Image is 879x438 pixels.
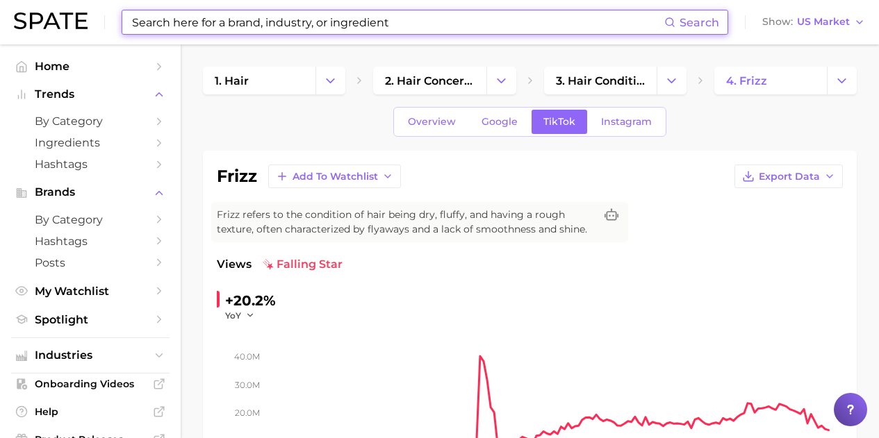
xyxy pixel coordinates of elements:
[486,67,516,94] button: Change Category
[11,132,170,153] a: Ingredients
[544,67,657,94] a: 3. hair condition
[589,110,664,134] a: Instagram
[35,285,146,298] span: My Watchlist
[680,16,719,29] span: Search
[35,115,146,128] span: by Category
[225,310,255,321] button: YoY
[11,153,170,175] a: Hashtags
[35,313,146,326] span: Spotlight
[373,67,486,94] a: 2. hair concerns
[203,67,315,94] a: 1. hair
[225,310,241,321] span: YoY
[714,67,827,94] a: 4. frizz
[234,351,260,362] tspan: 40.0m
[797,18,850,26] span: US Market
[11,230,170,252] a: Hashtags
[827,67,857,94] button: Change Category
[11,280,170,302] a: My Watchlist
[657,67,687,94] button: Change Category
[35,136,146,149] span: Ingredients
[263,259,274,270] img: falling star
[759,171,820,183] span: Export Data
[217,168,257,185] h1: frizz
[11,56,170,77] a: Home
[734,165,843,188] button: Export Data
[11,252,170,273] a: Posts
[35,213,146,226] span: by Category
[11,182,170,203] button: Brands
[315,67,345,94] button: Change Category
[35,235,146,248] span: Hashtags
[11,84,170,105] button: Trends
[762,18,793,26] span: Show
[408,116,456,128] span: Overview
[11,110,170,132] a: by Category
[293,171,378,183] span: Add to Watchlist
[11,373,170,394] a: Onboarding Videos
[263,256,343,273] span: falling star
[215,74,249,87] span: 1. hair
[225,289,276,312] div: +20.2%
[11,309,170,330] a: Spotlight
[35,378,146,390] span: Onboarding Videos
[235,407,260,418] tspan: 20.0m
[482,116,518,128] span: Google
[35,256,146,269] span: Posts
[11,209,170,230] a: by Category
[35,405,146,418] span: Help
[14,12,88,29] img: SPATE
[235,380,260,390] tspan: 30.0m
[470,110,529,134] a: Google
[543,116,575,128] span: TikTok
[217,256,252,273] span: Views
[556,74,645,87] span: 3. hair condition
[35,349,146,362] span: Industries
[35,88,146,101] span: Trends
[385,74,474,87] span: 2. hair concerns
[759,13,869,31] button: ShowUS Market
[35,158,146,171] span: Hashtags
[532,110,587,134] a: TikTok
[268,165,401,188] button: Add to Watchlist
[131,10,664,34] input: Search here for a brand, industry, or ingredient
[35,60,146,73] span: Home
[601,116,652,128] span: Instagram
[217,208,595,237] span: Frizz refers to the condition of hair being dry, fluffy, and having a rough texture, often charac...
[35,186,146,199] span: Brands
[11,345,170,366] button: Industries
[396,110,468,134] a: Overview
[11,401,170,422] a: Help
[726,74,767,87] span: 4. frizz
